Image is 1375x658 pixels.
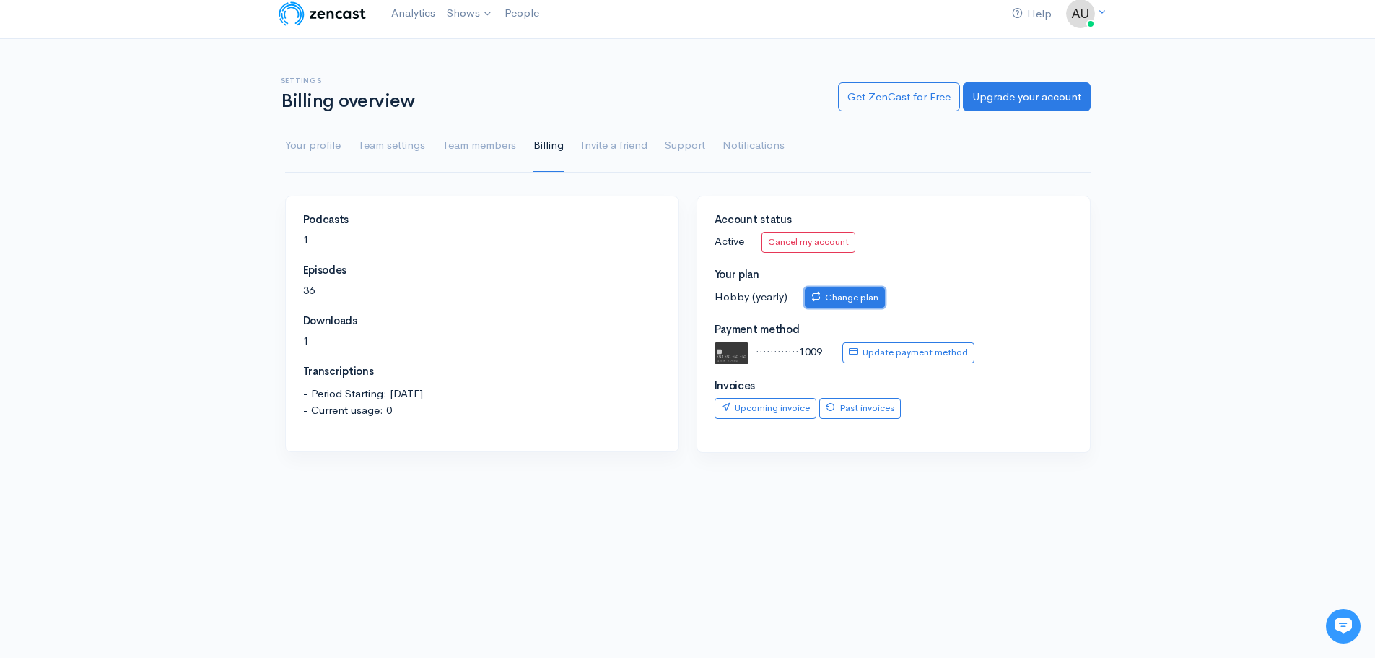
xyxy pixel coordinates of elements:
[303,333,661,350] p: 1
[22,191,266,220] button: New conversation
[819,398,901,419] a: Past invoices
[715,214,1073,226] h4: Account status
[756,345,822,358] span: ············1009
[303,365,661,378] h4: Transcriptions
[303,315,661,327] h4: Downloads
[303,402,661,419] span: - Current usage: 0
[665,120,705,172] a: Support
[285,120,341,172] a: Your profile
[442,120,516,172] a: Team members
[303,386,661,402] span: - Period Starting: [DATE]
[715,287,1073,308] p: Hobby (yearly)
[358,120,425,172] a: Team settings
[93,200,173,212] span: New conversation
[533,120,564,172] a: Billing
[303,232,661,248] p: 1
[303,264,661,277] h4: Episodes
[842,342,974,363] a: Update payment method
[281,91,821,112] h1: Billing overview
[715,342,749,364] img: default.svg
[715,380,1073,392] h4: Invoices
[715,324,1073,336] h4: Payment method
[303,214,661,226] h4: Podcasts
[723,120,785,172] a: Notifications
[761,232,855,253] a: Cancel my account
[303,282,661,299] p: 36
[22,96,267,165] h2: Just let us know if you need anything and we'll be happy to help! 🙂
[805,287,885,308] a: Change plan
[581,120,647,172] a: Invite a friend
[838,82,960,112] a: Get ZenCast for Free
[19,248,269,265] p: Find an answer quickly
[715,269,1073,281] h4: Your plan
[1326,609,1361,644] iframe: gist-messenger-bubble-iframe
[715,398,816,419] a: Upcoming invoice
[22,70,267,93] h1: Hi 👋
[281,77,821,85] h6: Settings
[963,82,1091,112] a: Upgrade your account
[715,232,1073,253] p: Active
[42,272,258,300] input: Search articles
